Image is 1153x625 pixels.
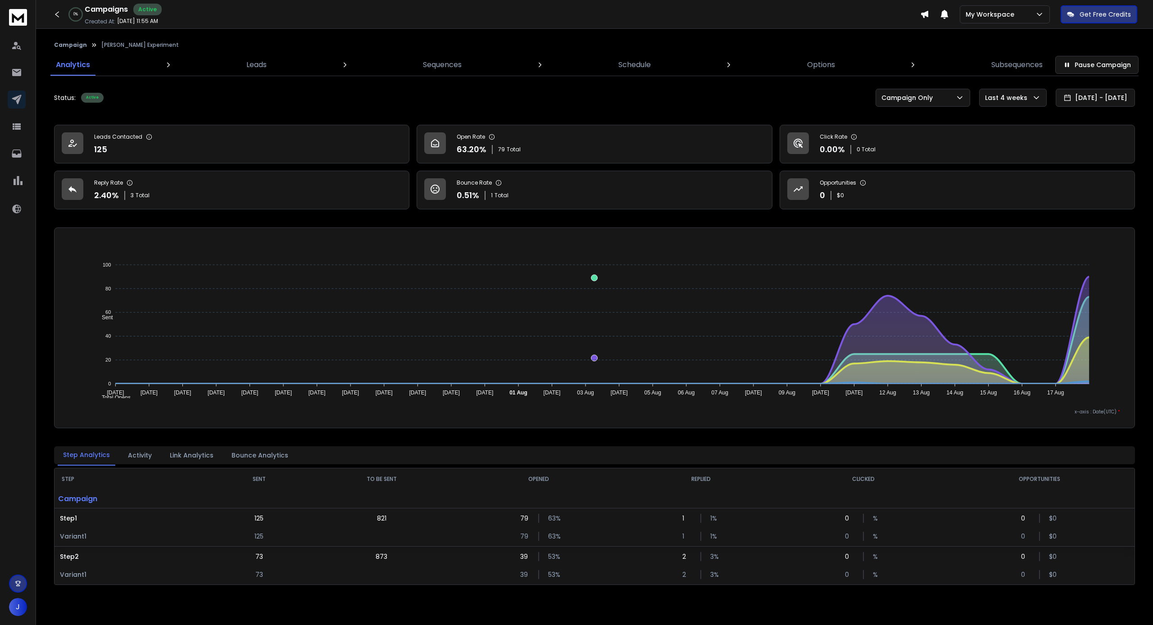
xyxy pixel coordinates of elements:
[837,192,844,199] p: $ 0
[1061,5,1137,23] button: Get Free Credits
[1021,570,1030,579] p: 0
[873,514,882,523] p: %
[241,54,272,76] a: Leads
[544,389,561,396] tspan: [DATE]
[780,171,1135,209] a: Opportunities0$0
[548,570,557,579] p: 53 %
[9,598,27,616] button: J
[376,552,387,561] p: 873
[947,389,963,396] tspan: 14 Aug
[645,389,661,396] tspan: 05 Aug
[782,468,945,490] th: CLICKED
[857,146,876,153] p: 0 Total
[457,189,479,202] p: 0.51 %
[477,389,494,396] tspan: [DATE]
[85,4,128,15] h1: Campaigns
[443,389,460,396] tspan: [DATE]
[807,59,835,70] p: Options
[613,54,656,76] a: Schedule
[94,189,119,202] p: 2.40 %
[85,18,115,25] p: Created At:
[611,389,628,396] tspan: [DATE]
[520,532,529,541] p: 79
[846,389,863,396] tspan: [DATE]
[1014,389,1030,396] tspan: 16 Aug
[54,125,409,163] a: Leads Contacted125
[95,394,131,401] span: Total Opens
[944,468,1135,490] th: OPPORTUNITIES
[417,125,772,163] a: Open Rate63.20%79Total
[873,570,882,579] p: %
[1021,552,1030,561] p: 0
[498,146,505,153] span: 79
[520,552,529,561] p: 39
[95,314,113,321] span: Sent
[54,490,212,508] p: Campaign
[141,389,158,396] tspan: [DATE]
[880,389,896,396] tspan: 12 Aug
[845,570,854,579] p: 0
[94,179,123,186] p: Reply Rate
[105,309,111,315] tspan: 60
[58,445,115,466] button: Step Analytics
[9,9,27,26] img: logo
[376,389,393,396] tspan: [DATE]
[164,445,219,465] button: Link Analytics
[69,408,1120,415] p: x-axis : Date(UTC)
[682,570,691,579] p: 2
[548,552,557,561] p: 53 %
[520,570,529,579] p: 39
[54,468,212,490] th: STEP
[417,171,772,209] a: Bounce Rate0.51%1Total
[548,514,557,523] p: 63 %
[991,59,1043,70] p: Subsequences
[254,514,263,523] p: 125
[710,570,719,579] p: 3 %
[682,532,691,541] p: 1
[60,552,207,561] p: Step 2
[618,59,651,70] p: Schedule
[56,59,90,70] p: Analytics
[105,357,111,362] tspan: 20
[409,389,427,396] tspan: [DATE]
[255,570,263,579] p: 73
[94,143,107,156] p: 125
[678,389,695,396] tspan: 06 Aug
[966,10,1018,19] p: My Workspace
[50,54,95,76] a: Analytics
[457,143,486,156] p: 63.20 %
[820,189,825,202] p: 0
[226,445,294,465] button: Bounce Analytics
[845,552,854,561] p: 0
[802,54,840,76] a: Options
[913,389,930,396] tspan: 13 Aug
[133,4,162,15] div: Active
[682,552,691,561] p: 2
[208,389,225,396] tspan: [DATE]
[812,389,829,396] tspan: [DATE]
[980,389,997,396] tspan: 15 Aug
[254,532,263,541] p: 125
[820,143,845,156] p: 0.00 %
[123,445,157,465] button: Activity
[845,532,854,541] p: 0
[710,532,719,541] p: 1 %
[577,389,594,396] tspan: 03 Aug
[986,54,1048,76] a: Subsequences
[60,532,207,541] p: Variant 1
[548,532,557,541] p: 63 %
[418,54,467,76] a: Sequences
[873,552,882,561] p: %
[1047,389,1064,396] tspan: 17 Aug
[1049,532,1058,541] p: $ 0
[81,93,104,103] div: Active
[457,179,492,186] p: Bounce Rate
[710,514,719,523] p: 1 %
[491,192,493,199] span: 1
[1055,56,1139,74] button: Pause Campaign
[241,389,259,396] tspan: [DATE]
[60,514,207,523] p: Step 1
[136,192,150,199] span: Total
[54,171,409,209] a: Reply Rate2.40%3Total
